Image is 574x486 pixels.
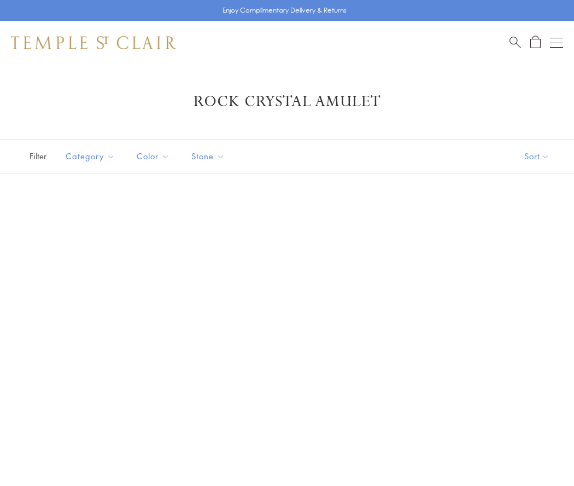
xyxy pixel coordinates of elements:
[57,144,123,169] button: Category
[128,144,178,169] button: Color
[509,36,521,49] a: Search
[186,149,233,163] span: Stone
[500,140,574,173] button: Show sort by
[131,149,178,163] span: Color
[60,149,123,163] span: Category
[183,144,233,169] button: Stone
[550,36,563,49] button: Open navigation
[27,92,547,112] h1: Rock Crystal Amulet
[222,5,347,16] p: Enjoy Complimentary Delivery & Returns
[530,36,541,49] a: Open Shopping Bag
[11,36,176,49] img: Temple St. Clair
